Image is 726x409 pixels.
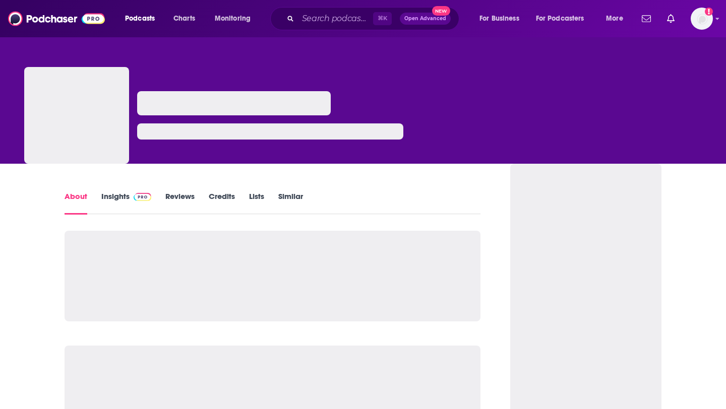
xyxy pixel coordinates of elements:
[404,16,446,21] span: Open Advanced
[705,8,713,16] svg: Add a profile image
[599,11,636,27] button: open menu
[638,10,655,27] a: Show notifications dropdown
[432,6,450,16] span: New
[280,7,469,30] div: Search podcasts, credits, & more...
[529,11,599,27] button: open menu
[249,191,264,215] a: Lists
[606,12,623,26] span: More
[8,9,105,28] img: Podchaser - Follow, Share and Rate Podcasts
[215,12,251,26] span: Monitoring
[134,193,151,201] img: Podchaser Pro
[479,12,519,26] span: For Business
[208,11,264,27] button: open menu
[472,11,532,27] button: open menu
[173,12,195,26] span: Charts
[691,8,713,30] img: User Profile
[167,11,201,27] a: Charts
[125,12,155,26] span: Podcasts
[691,8,713,30] span: Logged in as melrosepr
[209,191,235,215] a: Credits
[278,191,303,215] a: Similar
[165,191,195,215] a: Reviews
[65,191,87,215] a: About
[298,11,373,27] input: Search podcasts, credits, & more...
[118,11,168,27] button: open menu
[663,10,679,27] a: Show notifications dropdown
[400,13,451,25] button: Open AdvancedNew
[101,191,151,215] a: InsightsPodchaser Pro
[373,12,392,25] span: ⌘ K
[536,12,584,26] span: For Podcasters
[691,8,713,30] button: Show profile menu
